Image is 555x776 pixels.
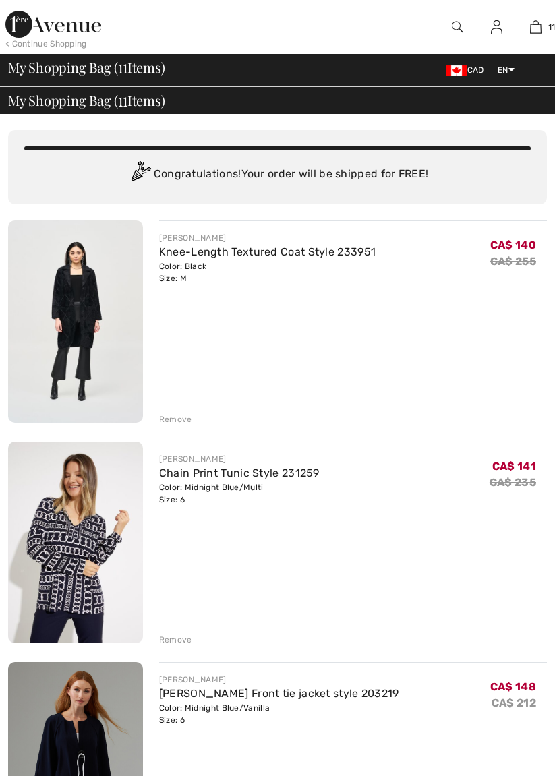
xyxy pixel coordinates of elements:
img: Chain Print Tunic Style 231259 [8,442,143,644]
s: CA$ 235 [490,476,536,489]
s: CA$ 212 [492,696,536,709]
span: My Shopping Bag ( Items) [8,94,165,107]
img: 1ère Avenue [5,11,101,38]
img: Congratulation2.svg [127,161,154,188]
div: [PERSON_NAME] [159,232,376,244]
span: CA$ 148 [490,676,536,693]
div: [PERSON_NAME] [159,453,320,465]
img: Knee-Length Textured Coat Style 233951 [8,220,143,423]
a: Chain Print Tunic Style 231259 [159,467,320,479]
s: CA$ 255 [490,255,536,268]
span: CA$ 140 [490,234,536,251]
span: 11 [118,57,127,75]
img: Canadian Dollar [446,65,467,76]
div: Congratulations! Your order will be shipped for FREE! [24,161,531,188]
div: Color: Black Size: M [159,260,376,285]
a: Sign In [480,19,513,36]
div: [PERSON_NAME] [159,674,399,686]
div: Color: Midnight Blue/Multi Size: 6 [159,481,320,506]
a: Knee-Length Textured Coat Style 233951 [159,245,376,258]
span: CA$ 141 [492,455,536,473]
span: My Shopping Bag ( Items) [8,61,165,74]
div: < Continue Shopping [5,38,87,50]
img: My Bag [530,19,542,35]
img: My Info [491,19,502,35]
span: EN [498,65,515,75]
span: CAD [446,65,490,75]
span: 11 [118,90,127,108]
a: [PERSON_NAME] Front tie jacket style 203219 [159,687,399,700]
div: Remove [159,634,192,646]
div: Color: Midnight Blue/Vanilla Size: 6 [159,702,399,726]
img: search the website [452,19,463,35]
a: 11 [517,19,554,35]
div: Remove [159,413,192,425]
